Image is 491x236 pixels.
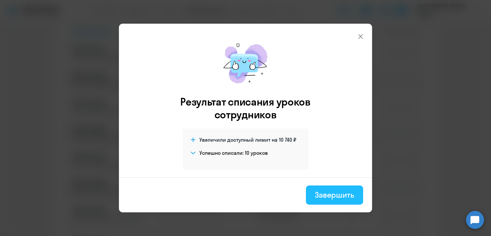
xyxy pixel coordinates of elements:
button: Завершить [306,185,363,205]
div: Завершить [315,190,354,200]
span: 10 740 ₽ [279,136,296,143]
span: Увеличили доступный лимит на [199,136,277,143]
h3: Результат списания уроков сотрудников [172,95,319,121]
img: mirage-message.png [217,36,274,90]
h4: Успешно списали: 10 уроков [199,149,268,156]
